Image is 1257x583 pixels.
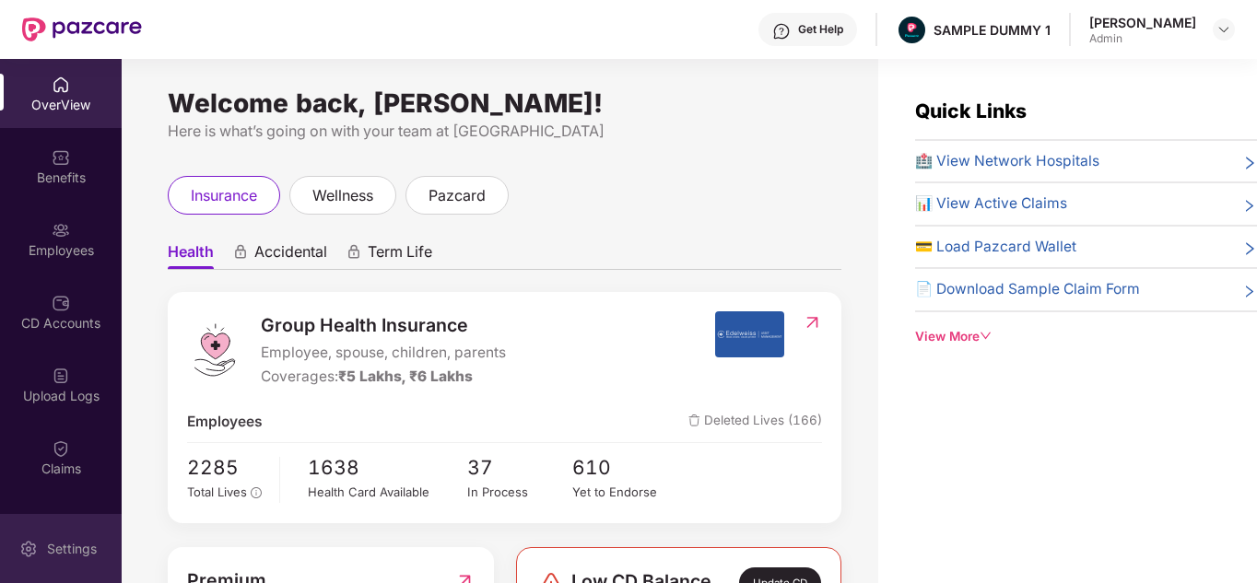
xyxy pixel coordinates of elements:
img: insurerIcon [715,311,784,357]
span: 37 [467,452,573,483]
span: 🏥 View Network Hospitals [915,150,1099,172]
span: pazcard [429,184,486,207]
span: right [1242,196,1257,215]
span: info-circle [251,487,262,498]
img: deleteIcon [688,414,700,426]
img: svg+xml;base64,PHN2ZyBpZD0iRW1wbG95ZWVzIiB4bWxucz0iaHR0cDovL3d3dy53My5vcmcvMjAwMC9zdmciIHdpZHRoPS... [52,221,70,239]
img: svg+xml;base64,PHN2ZyBpZD0iVXBsb2FkX0xvZ3MiIGRhdGEtbmFtZT0iVXBsb2FkIExvZ3MiIHhtbG5zPSJodHRwOi8vd3... [52,367,70,385]
div: animation [232,244,249,261]
img: Pazcare_Alternative_logo-01-01.png [899,17,925,43]
div: View More [915,327,1257,346]
img: svg+xml;base64,PHN2ZyBpZD0iQ2xhaW0iIHhtbG5zPSJodHRwOi8vd3d3LnczLm9yZy8yMDAwL3N2ZyIgd2lkdGg9IjIwIi... [52,439,70,458]
div: Get Help [798,22,843,37]
span: 1638 [308,452,466,483]
img: New Pazcare Logo [22,17,142,41]
div: SAMPLE DUMMY 1 [934,21,1051,39]
span: wellness [312,184,373,207]
span: insurance [191,184,257,207]
span: 📄 Download Sample Claim Form [915,278,1140,300]
span: 2285 [187,452,266,483]
img: svg+xml;base64,PHN2ZyBpZD0iSGVscC0zMngzMiIgeG1sbnM9Imh0dHA6Ly93d3cudzMub3JnLzIwMDAvc3ZnIiB3aWR0aD... [772,22,791,41]
span: Total Lives [187,484,247,499]
div: Admin [1089,31,1196,46]
div: animation [346,244,362,261]
span: Deleted Lives (166) [688,411,822,433]
div: Health Card Available [308,483,466,502]
span: 💳 Load Pazcard Wallet [915,236,1076,258]
span: Term Life [368,242,432,269]
img: logo [187,322,242,378]
span: Group Health Insurance [261,311,506,340]
img: svg+xml;base64,PHN2ZyBpZD0iQmVuZWZpdHMiIHhtbG5zPSJodHRwOi8vd3d3LnczLm9yZy8yMDAwL3N2ZyIgd2lkdGg9Ij... [52,148,70,167]
img: svg+xml;base64,PHN2ZyBpZD0iRHJvcGRvd24tMzJ4MzIiIHhtbG5zPSJodHRwOi8vd3d3LnczLm9yZy8yMDAwL3N2ZyIgd2... [1216,22,1231,37]
div: In Process [467,483,573,502]
div: Yet to Endorse [572,483,678,502]
span: Health [168,242,214,269]
div: Settings [41,540,102,558]
span: Employee, spouse, children, parents [261,342,506,364]
span: down [980,330,993,343]
div: Here is what’s going on with your team at [GEOGRAPHIC_DATA] [168,120,841,143]
div: [PERSON_NAME] [1089,14,1196,31]
span: Employees [187,411,263,433]
img: svg+xml;base64,PHN2ZyBpZD0iQ2xhaW0iIHhtbG5zPSJodHRwOi8vd3d3LnczLm9yZy8yMDAwL3N2ZyIgd2lkdGg9IjIwIi... [52,512,70,531]
span: right [1242,239,1257,258]
span: ₹5 Lakhs, ₹6 Lakhs [338,367,473,385]
span: right [1242,282,1257,300]
img: svg+xml;base64,PHN2ZyBpZD0iU2V0dGluZy0yMHgyMCIgeG1sbnM9Imh0dHA6Ly93d3cudzMub3JnLzIwMDAvc3ZnIiB3aW... [19,540,38,558]
span: Accidental [254,242,327,269]
span: Quick Links [915,99,1027,122]
img: svg+xml;base64,PHN2ZyBpZD0iSG9tZSIgeG1sbnM9Imh0dHA6Ly93d3cudzMub3JnLzIwMDAvc3ZnIiB3aWR0aD0iMjAiIG... [52,76,70,94]
img: RedirectIcon [803,313,822,332]
div: Coverages: [261,366,506,388]
img: svg+xml;base64,PHN2ZyBpZD0iQ0RfQWNjb3VudHMiIGRhdGEtbmFtZT0iQ0QgQWNjb3VudHMiIHhtbG5zPSJodHRwOi8vd3... [52,294,70,312]
div: Welcome back, [PERSON_NAME]! [168,96,841,111]
span: 610 [572,452,678,483]
span: 📊 View Active Claims [915,192,1067,215]
span: right [1242,154,1257,172]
